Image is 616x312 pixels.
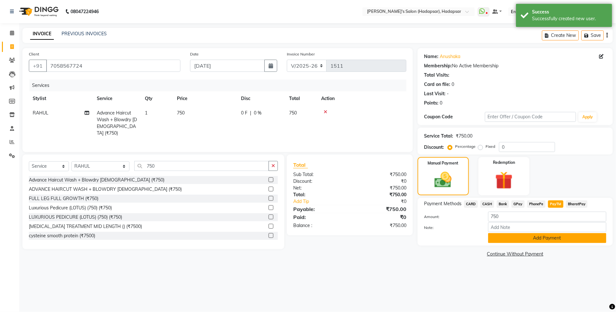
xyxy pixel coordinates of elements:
div: Services [29,80,411,91]
button: Create New [542,30,579,40]
div: No Active Membership [424,63,606,69]
div: Balance : [288,222,350,229]
label: Redemption [493,160,515,165]
img: logo [16,3,60,21]
div: ₹0 [360,198,411,205]
div: ₹750.00 [456,133,472,139]
a: PREVIOUS INVOICES [62,31,107,37]
div: ADVANCE HAIRCUT WASH + BLOWDRY [DEMOGRAPHIC_DATA] (₹750) [29,186,182,193]
th: Stylist [29,91,93,106]
label: Percentage [455,144,476,149]
a: Add Tip [288,198,360,205]
span: PhonePe [527,200,545,208]
div: ₹750.00 [350,171,411,178]
label: Manual Payment [428,160,459,166]
span: 1 [145,110,147,116]
div: - [447,90,449,97]
div: Service Total: [424,133,453,139]
div: Total: [288,191,350,198]
div: Sub Total: [288,171,350,178]
span: PayTM [548,200,563,208]
span: CASH [480,200,494,208]
img: _cash.svg [429,170,457,190]
div: 0 [440,100,442,106]
div: ₹750.00 [350,191,411,198]
div: ₹0 [350,178,411,185]
button: Save [581,30,604,40]
div: Discount: [424,144,444,151]
label: Date [190,51,199,57]
th: Price [173,91,237,106]
a: Anushaka [440,53,460,60]
div: 0 [452,81,454,88]
span: 750 [289,110,297,116]
span: GPay [512,200,525,208]
th: Action [317,91,406,106]
input: Add Note [488,222,606,232]
input: Amount [488,212,606,222]
th: Qty [141,91,173,106]
th: Service [93,91,141,106]
label: Invoice Number [287,51,315,57]
span: 0 % [254,110,262,116]
div: ₹750.00 [350,205,411,213]
span: Bank [497,200,509,208]
div: Name: [424,53,438,60]
button: Apply [579,112,597,122]
span: | [250,110,251,116]
div: Last Visit: [424,90,445,97]
span: Payment Methods [424,200,462,207]
div: ₹750.00 [350,222,411,229]
div: Total Visits: [424,72,449,79]
button: +91 [29,60,47,72]
label: Client [29,51,39,57]
span: 750 [177,110,185,116]
div: cysteine smooth protein (₹7500) [29,232,95,239]
input: Search or Scan [134,161,269,171]
th: Total [285,91,317,106]
div: Net: [288,185,350,191]
a: Continue Without Payment [419,251,612,257]
label: Fixed [486,144,495,149]
span: CARD [464,200,478,208]
div: Points: [424,100,438,106]
span: Advance Haircut Wash + Blowdry [DEMOGRAPHIC_DATA] (₹750) [97,110,137,136]
img: _gift.svg [490,169,519,191]
span: BharatPay [566,200,588,208]
div: Paid: [288,213,350,221]
div: Luxurious Pedicure (LOTUS) (750) (₹750) [29,205,112,211]
button: Add Payment [488,233,606,243]
span: RAHUL [33,110,48,116]
input: Enter Offer / Coupon Code [485,112,576,122]
label: Amount: [419,214,483,220]
span: 0 F [241,110,247,116]
div: Card on file: [424,81,450,88]
div: ₹0 [350,213,411,221]
div: Payable: [288,205,350,213]
a: INVOICE [30,28,54,40]
div: Discount: [288,178,350,185]
div: Coupon Code [424,114,485,120]
b: 08047224946 [71,3,99,21]
th: Disc [237,91,285,106]
div: Successfully created new user. [532,15,607,22]
div: LUXURIOUS PEDICURE (LOTUS) (750) (₹750) [29,214,122,221]
input: Search by Name/Mobile/Email/Code [46,60,180,72]
div: ₹750.00 [350,185,411,191]
div: Membership: [424,63,452,69]
div: Advance Haircut Wash + Blowdry [DEMOGRAPHIC_DATA] (₹750) [29,177,164,183]
div: [MEDICAL_DATA] TREATMENT MID LENGTH () (₹7500) [29,223,142,230]
span: Total [293,162,308,168]
label: Note: [419,225,483,231]
div: FULL LEG FULL GROWTH (₹750) [29,195,98,202]
div: Success [532,9,607,15]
